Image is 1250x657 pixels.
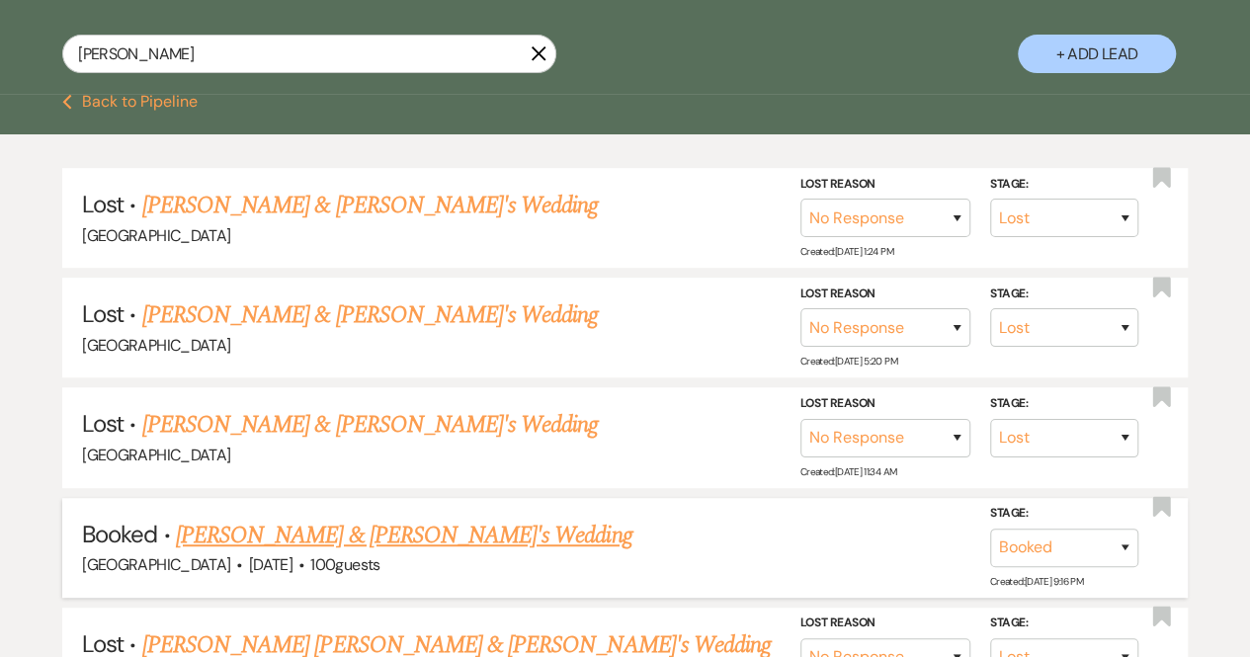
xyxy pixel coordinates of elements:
[82,519,157,549] span: Booked
[800,284,970,305] label: Lost Reason
[990,393,1138,415] label: Stage:
[800,355,897,368] span: Created: [DATE] 5:20 PM
[800,174,970,196] label: Lost Reason
[990,613,1138,634] label: Stage:
[82,298,124,329] span: Lost
[800,393,970,415] label: Lost Reason
[82,225,230,246] span: [GEOGRAPHIC_DATA]
[310,554,379,575] span: 100 guests
[142,407,599,443] a: [PERSON_NAME] & [PERSON_NAME]'s Wedding
[990,174,1138,196] label: Stage:
[990,284,1138,305] label: Stage:
[142,297,599,333] a: [PERSON_NAME] & [PERSON_NAME]'s Wedding
[176,518,632,553] a: [PERSON_NAME] & [PERSON_NAME]'s Wedding
[800,245,893,258] span: Created: [DATE] 1:24 PM
[142,188,599,223] a: [PERSON_NAME] & [PERSON_NAME]'s Wedding
[82,445,230,465] span: [GEOGRAPHIC_DATA]
[800,465,896,478] span: Created: [DATE] 11:34 AM
[82,408,124,439] span: Lost
[62,35,556,73] input: Search by name, event date, email address or phone number
[990,503,1138,525] label: Stage:
[990,575,1083,588] span: Created: [DATE] 9:16 PM
[82,189,124,219] span: Lost
[82,554,230,575] span: [GEOGRAPHIC_DATA]
[82,335,230,356] span: [GEOGRAPHIC_DATA]
[62,94,198,110] button: Back to Pipeline
[249,554,292,575] span: [DATE]
[800,613,970,634] label: Lost Reason
[1018,35,1176,73] button: + Add Lead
